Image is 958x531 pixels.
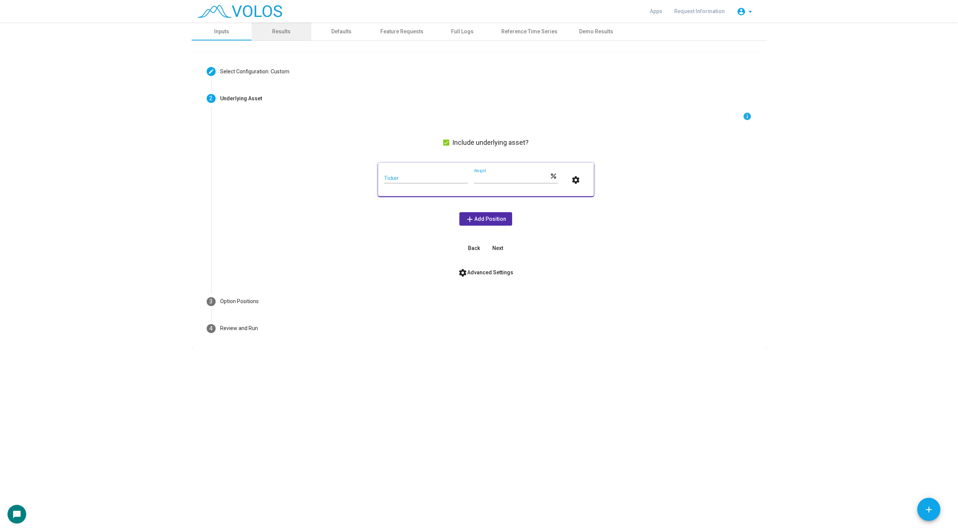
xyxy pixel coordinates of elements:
[220,324,258,332] div: Review and Run
[208,68,214,74] mat-icon: create
[214,28,229,36] div: Inputs
[459,212,512,226] button: Add Position
[220,297,259,305] div: Option Positions
[380,28,423,36] div: Feature Requests
[458,269,513,275] span: Advanced Settings
[746,7,755,16] mat-icon: arrow_drop_down
[743,112,752,121] mat-icon: info
[452,138,529,147] span: Include underlying asset?
[451,28,474,36] div: Full Logs
[452,266,519,279] button: Advanced Settings
[220,68,289,76] div: Select Configuration: Custom
[668,4,731,18] a: Request Information
[644,4,668,18] a: Apps
[209,325,213,332] span: 4
[220,95,262,103] div: Underlying Asset
[674,8,725,14] span: Request Information
[486,241,510,255] button: Next
[468,245,480,251] span: Back
[462,241,486,255] button: Back
[12,510,21,519] mat-icon: chat_bubble
[209,298,213,305] span: 3
[209,95,213,102] span: 2
[650,8,662,14] span: Apps
[331,28,352,36] div: Defaults
[492,245,503,251] span: Next
[501,28,557,36] div: Reference Time Series
[465,215,474,224] mat-icon: add
[465,216,506,222] span: Add Position
[272,28,291,36] div: Results
[458,268,467,277] mat-icon: settings
[737,7,746,16] mat-icon: account_circle
[571,176,580,184] mat-icon: settings
[917,498,940,521] button: Add icon
[550,172,557,181] mat-icon: percent
[579,28,613,36] div: Demo Results
[924,505,934,515] mat-icon: add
